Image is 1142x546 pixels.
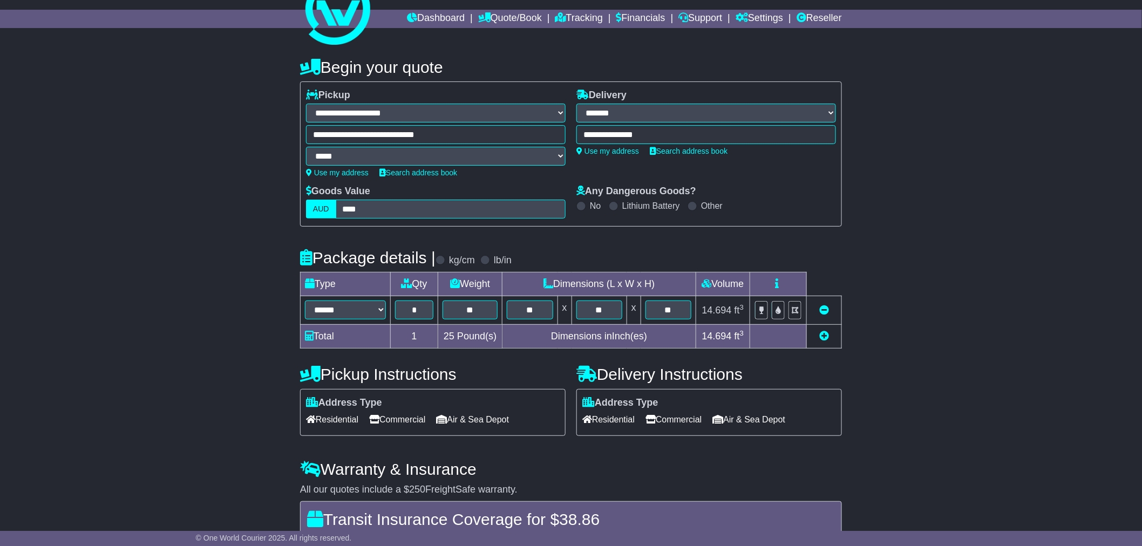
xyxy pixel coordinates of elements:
a: Use my address [306,168,369,177]
span: Air & Sea Depot [713,411,786,428]
sup: 3 [740,303,744,311]
label: Delivery [576,90,627,101]
h4: Package details | [300,249,436,267]
label: Goods Value [306,186,370,197]
label: kg/cm [449,255,475,267]
td: Type [301,272,391,296]
span: Commercial [369,411,425,428]
label: Address Type [306,397,382,409]
a: Tracking [555,10,603,28]
td: Dimensions (L x W x H) [502,272,696,296]
span: 14.694 [702,305,732,316]
span: © One World Courier 2025. All rights reserved. [196,534,352,542]
label: Other [701,201,723,211]
td: Qty [391,272,438,296]
span: 250 [409,484,425,495]
a: Support [678,10,722,28]
span: 25 [444,331,454,342]
td: Weight [438,272,502,296]
span: Commercial [645,411,702,428]
sup: 3 [740,329,744,337]
a: Quote/Book [478,10,542,28]
h4: Begin your quote [300,58,842,76]
h4: Delivery Instructions [576,365,842,383]
a: Search address book [650,147,728,155]
span: Residential [582,411,635,428]
h4: Pickup Instructions [300,365,566,383]
label: AUD [306,200,336,219]
span: 14.694 [702,331,732,342]
label: Address Type [582,397,658,409]
td: Volume [696,272,750,296]
td: x [558,296,572,324]
td: Dimensions in Inch(es) [502,324,696,348]
span: ft [735,331,744,342]
td: 1 [391,324,438,348]
a: Reseller [797,10,842,28]
label: Pickup [306,90,350,101]
label: lb/in [494,255,512,267]
h4: Warranty & Insurance [300,460,842,478]
a: Use my address [576,147,639,155]
a: Dashboard [407,10,465,28]
h4: Transit Insurance Coverage for $ [307,510,835,528]
td: Pound(s) [438,324,502,348]
td: x [627,296,641,324]
span: Air & Sea Depot [437,411,509,428]
a: Remove this item [819,305,829,316]
td: Total [301,324,391,348]
label: Any Dangerous Goods? [576,186,696,197]
span: 38.86 [559,510,600,528]
a: Financials [616,10,665,28]
a: Search address book [379,168,457,177]
a: Add new item [819,331,829,342]
div: All our quotes include a $ FreightSafe warranty. [300,484,842,496]
a: Settings [736,10,783,28]
span: ft [735,305,744,316]
label: No [590,201,601,211]
span: Residential [306,411,358,428]
label: Lithium Battery [622,201,680,211]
